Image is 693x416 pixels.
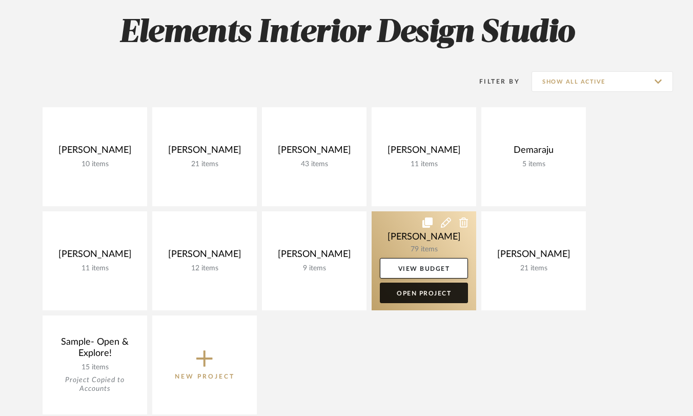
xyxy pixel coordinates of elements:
a: View Budget [380,258,468,279]
div: 11 items [51,264,139,273]
div: [PERSON_NAME] [490,249,578,264]
div: [PERSON_NAME] [51,249,139,264]
div: 10 items [51,160,139,169]
div: [PERSON_NAME] [380,145,468,160]
div: 21 items [490,264,578,273]
div: Project Copied to Accounts [51,376,139,393]
div: [PERSON_NAME] [51,145,139,160]
div: 15 items [51,363,139,372]
div: 5 items [490,160,578,169]
div: Sample- Open & Explore! [51,336,139,363]
div: [PERSON_NAME] [270,249,358,264]
div: 21 items [160,160,249,169]
div: 9 items [270,264,358,273]
div: 12 items [160,264,249,273]
div: Demaraju [490,145,578,160]
div: Filter By [466,76,520,87]
div: 43 items [270,160,358,169]
div: [PERSON_NAME] [270,145,358,160]
div: [PERSON_NAME] [160,249,249,264]
a: Open Project [380,283,468,303]
div: 11 items [380,160,468,169]
button: New Project [152,315,257,414]
p: New Project [175,371,235,382]
div: [PERSON_NAME] [160,145,249,160]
